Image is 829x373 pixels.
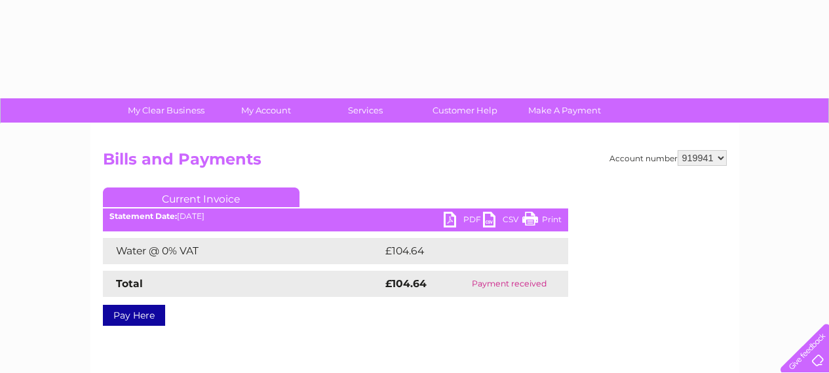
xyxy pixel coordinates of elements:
td: Payment received [451,271,568,297]
a: Customer Help [411,98,519,123]
b: Statement Date: [109,211,177,221]
a: CSV [483,212,522,231]
td: Water @ 0% VAT [103,238,382,264]
a: Pay Here [103,305,165,326]
strong: Total [116,277,143,290]
div: Account number [609,150,727,166]
a: Make A Payment [511,98,619,123]
a: Current Invoice [103,187,299,207]
td: £104.64 [382,238,545,264]
h2: Bills and Payments [103,150,727,175]
a: PDF [444,212,483,231]
a: Print [522,212,562,231]
a: My Account [212,98,320,123]
strong: £104.64 [385,277,427,290]
a: Services [311,98,419,123]
a: My Clear Business [112,98,220,123]
div: [DATE] [103,212,568,221]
